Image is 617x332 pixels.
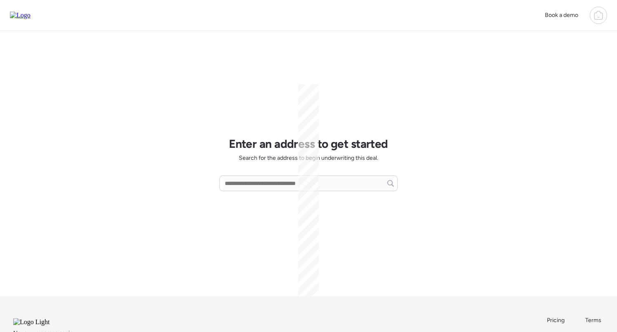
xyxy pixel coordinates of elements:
[229,137,388,151] h1: Enter an address to get started
[545,12,578,19] span: Book a demo
[239,154,378,162] span: Search for the address to begin underwriting this deal.
[547,317,565,324] span: Pricing
[585,316,604,325] a: Terms
[585,317,601,324] span: Terms
[10,12,31,19] img: Logo
[13,318,72,326] img: Logo Light
[547,316,565,325] a: Pricing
